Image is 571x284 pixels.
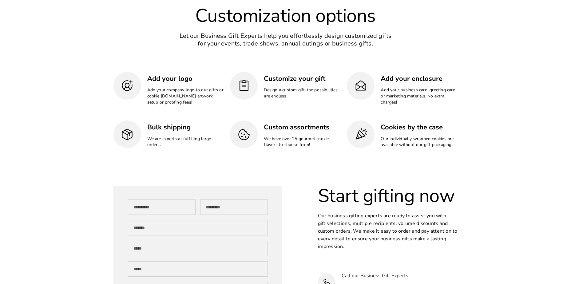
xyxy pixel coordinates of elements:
[113,32,458,47] h6: Let our Business Gift Experts help you effortlessly design customized gifts for your events, trad...
[354,128,367,141] img: Cookies by the case
[264,74,341,84] h3: Customize your gift
[381,136,458,148] p: Our individually wrapped cookies are available without our gift packaging.
[237,128,251,141] img: Custom assortments
[264,136,341,148] p: We have over 25 gourmet cookie flavors to choose from!
[113,6,458,26] h2: Customization options
[381,123,458,132] h3: Cookies by the case
[121,128,134,141] img: Bulk shipping
[121,79,134,92] img: Add your logo
[354,79,367,92] img: Add your enclosure
[237,79,251,92] img: Customize your gift
[381,74,458,84] h3: Add your enclosure
[264,87,341,99] p: Design a custom gift-the possibilities are endless.
[147,136,224,148] p: We are experts at fulfilling large orders.
[318,212,458,250] p: Our business gifting experts are ready to assist you with gift selections, multiple recipients, v...
[381,87,458,105] p: Add your business card, greeting card, or marketing materials. No extra charges!
[147,123,224,132] h3: Bulk shipping
[264,123,341,132] h3: Custom assortments
[342,272,408,280] p: Call our Business Gift Experts
[318,186,458,206] h2: Start gifting now
[147,87,224,105] p: Add your company logo to our gifts or cookie [DOMAIN_NAME] artwork setup or proofing fees!
[147,74,224,84] h3: Add your logo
